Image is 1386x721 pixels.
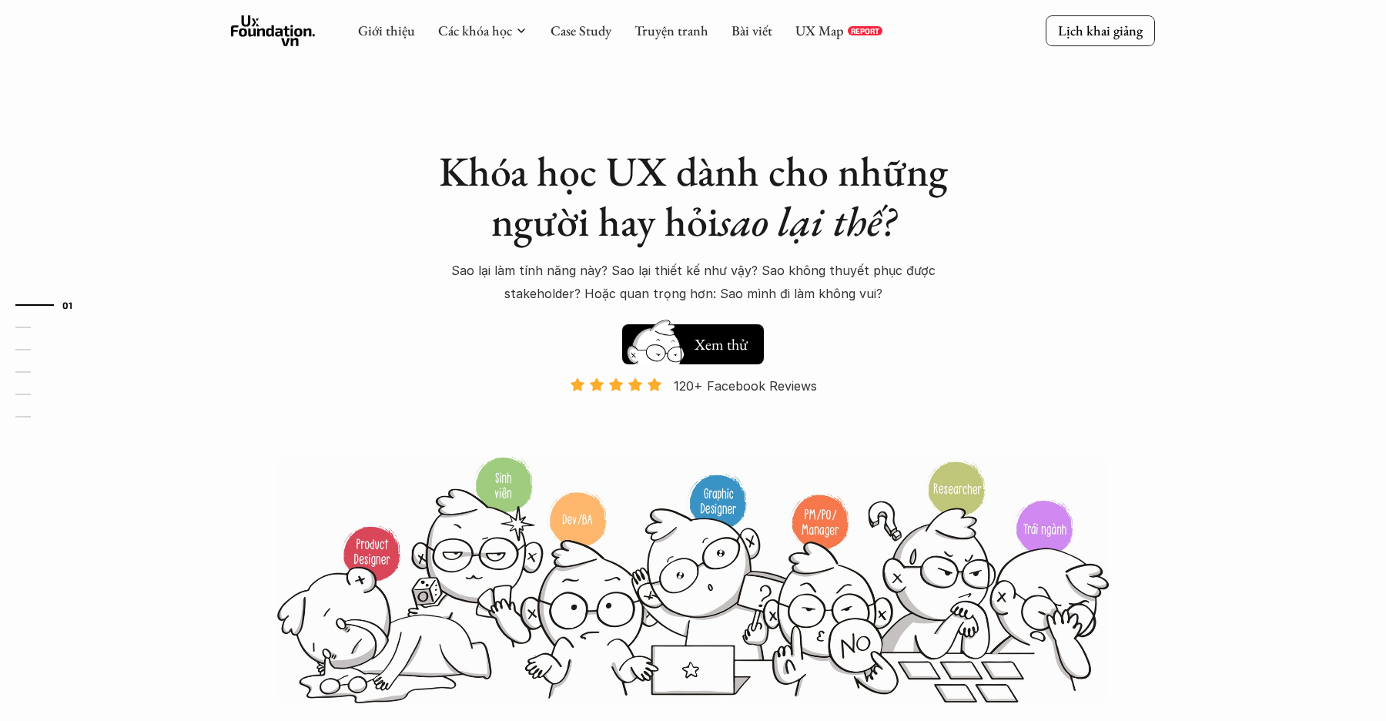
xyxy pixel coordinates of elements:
a: Giới thiệu [358,22,415,39]
a: 120+ Facebook Reviews [556,377,830,454]
a: Truyện tranh [634,22,708,39]
a: Xem thử [622,317,764,364]
h1: Khóa học UX dành cho những người hay hỏi [423,146,962,246]
a: Case Study [551,22,611,39]
a: REPORT [848,26,882,35]
p: Sao lại làm tính năng này? Sao lại thiết kế như vậy? Sao không thuyết phục được stakeholder? Hoặc... [423,259,962,306]
a: UX Map [795,22,844,39]
p: Lịch khai giảng [1058,22,1143,39]
p: 120+ Facebook Reviews [674,374,817,397]
strong: 01 [62,299,73,310]
a: Bài viết [731,22,772,39]
p: REPORT [851,26,879,35]
h5: Xem thử [695,334,752,355]
a: 01 [15,296,89,314]
a: Lịch khai giảng [1046,15,1155,45]
a: Các khóa học [438,22,512,39]
em: sao lại thế? [718,194,896,248]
